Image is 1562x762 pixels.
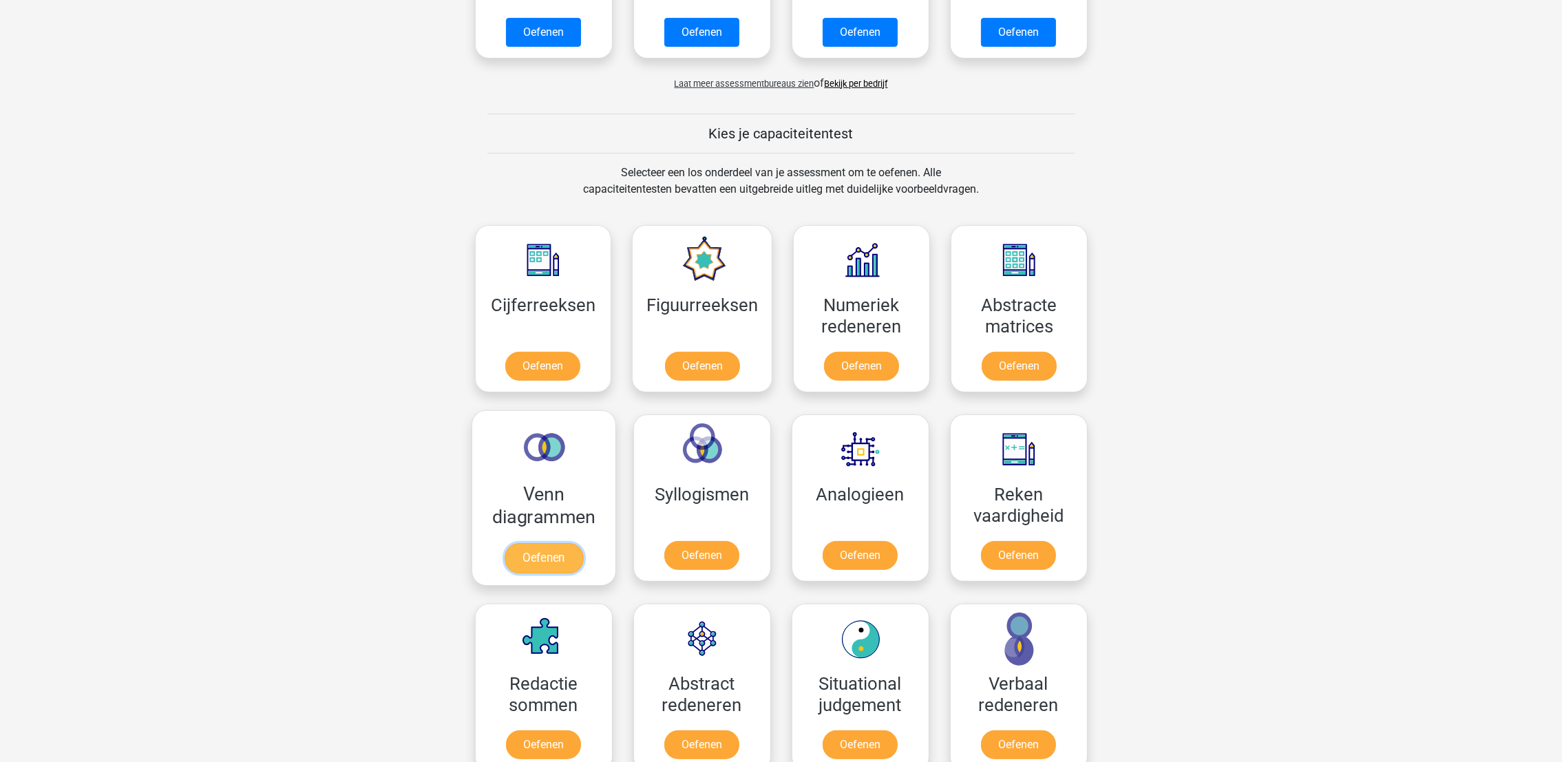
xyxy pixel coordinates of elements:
[981,730,1056,759] a: Oefenen
[506,730,581,759] a: Oefenen
[465,64,1098,92] div: of
[823,541,898,570] a: Oefenen
[664,18,739,47] a: Oefenen
[665,352,740,381] a: Oefenen
[823,18,898,47] a: Oefenen
[825,78,888,89] a: Bekijk per bedrijf
[505,352,580,381] a: Oefenen
[823,730,898,759] a: Oefenen
[570,165,992,214] div: Selecteer een los onderdeel van je assessment om te oefenen. Alle capaciteitentesten bevatten een...
[506,18,581,47] a: Oefenen
[824,352,899,381] a: Oefenen
[675,78,814,89] span: Laat meer assessmentbureaus zien
[664,730,739,759] a: Oefenen
[981,541,1056,570] a: Oefenen
[504,543,582,573] a: Oefenen
[981,18,1056,47] a: Oefenen
[982,352,1057,381] a: Oefenen
[664,541,739,570] a: Oefenen
[487,125,1075,142] h5: Kies je capaciteitentest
